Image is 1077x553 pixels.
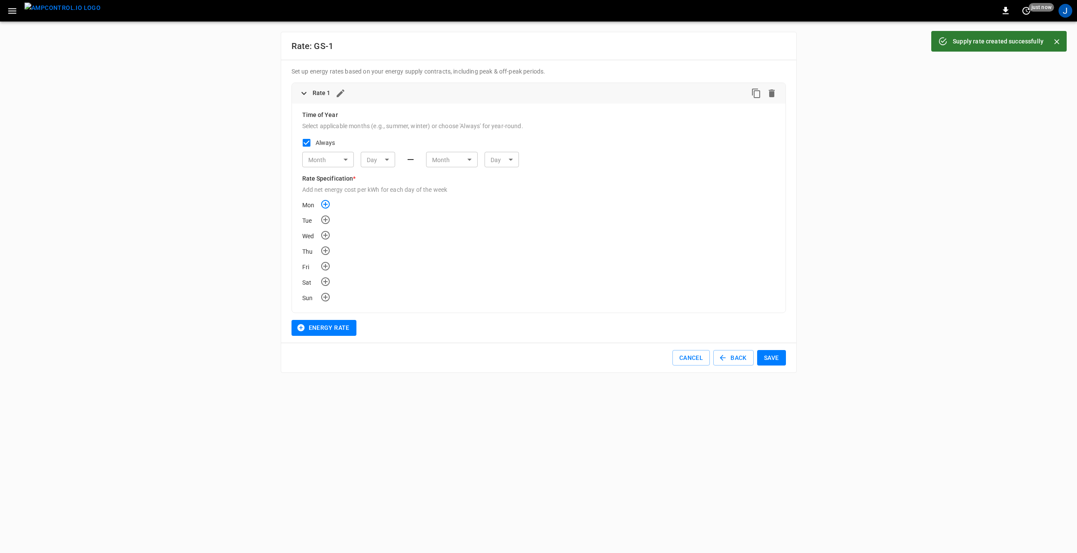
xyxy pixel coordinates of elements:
[313,89,331,98] h6: Rate 1
[320,246,331,256] button: Add time rate for Thu
[291,39,786,53] h6: Rate: GS-1
[320,261,331,271] button: Add time rate for Fri
[291,67,786,76] p: Set up energy rates based on your energy supply contracts, including peak & off-peak periods.
[1059,4,1072,18] div: profile-icon
[1050,35,1063,48] button: Close
[302,216,320,225] div: Tue
[320,215,331,225] button: Add time rate for Tue
[749,86,763,100] button: Duplicate
[25,3,101,13] img: ampcontrol.io logo
[757,350,786,366] button: Save
[291,320,356,336] button: Energy Rate
[765,86,779,100] button: Delete
[302,122,539,130] p: Select applicable months (e.g., summer, winter) or choose 'Always' for year-round.
[302,111,775,120] h6: Time of Year
[320,199,331,209] button: Add time rate for Mon
[320,230,331,240] button: Add time rate for Wed
[320,292,331,302] button: Add time rate for Sun
[1019,4,1033,18] button: set refresh interval
[302,185,539,194] p: Add net energy cost per kWh for each day of the week
[1029,3,1054,12] span: just now
[302,263,320,271] div: Fri
[672,350,710,366] button: Cancel
[713,350,754,366] button: Back
[320,276,331,287] button: Add time rate for Sat
[953,34,1043,49] div: Supply rate created successfully
[302,174,775,184] h6: Rate Specification
[302,201,320,209] div: Mon
[292,83,786,104] div: Rate 1DuplicateDelete
[302,294,320,302] div: Sun
[302,278,320,287] div: Sat
[316,138,335,147] span: Always
[302,247,320,256] div: Thu
[302,232,320,240] div: Wed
